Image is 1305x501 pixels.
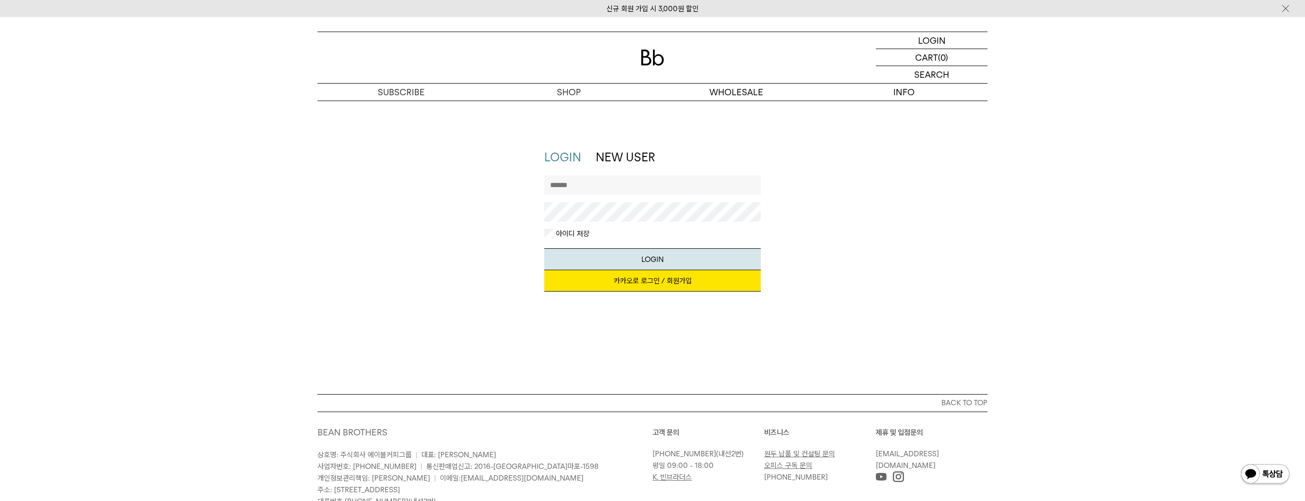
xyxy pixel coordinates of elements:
[544,150,581,164] a: LOGIN
[764,449,835,458] a: 원두 납품 및 컨설팅 문의
[1240,463,1290,486] img: 카카오톡 채널 1:1 채팅 버튼
[416,450,418,459] span: |
[820,84,987,101] p: INFO
[318,474,430,483] span: 개인정보관리책임: [PERSON_NAME]
[596,150,655,164] a: NEW USER
[426,462,599,471] span: 통신판매업신고: 2016-[GEOGRAPHIC_DATA]마포-1598
[554,229,589,239] label: 아이디 저장
[318,485,400,494] span: 주소: [STREET_ADDRESS]
[461,474,584,483] a: [EMAIL_ADDRESS][DOMAIN_NAME]
[318,450,412,459] span: 상호명: 주식회사 에이블커피그룹
[938,49,948,66] p: (0)
[485,84,652,101] a: SHOP
[652,448,759,460] p: (내선2번)
[764,473,828,482] a: [PHONE_NUMBER]
[652,460,759,471] p: 평일 09:00 - 18:00
[652,84,820,101] p: WHOLESALE
[918,32,946,49] p: LOGIN
[641,50,664,66] img: 로고
[652,473,692,482] a: K. 빈브라더스
[318,84,485,101] a: SUBSCRIBE
[876,49,987,66] a: CART (0)
[434,474,436,483] span: |
[544,248,761,270] button: LOGIN
[915,49,938,66] p: CART
[876,449,939,470] a: [EMAIL_ADDRESS][DOMAIN_NAME]
[440,474,584,483] span: 이메일:
[544,270,761,292] a: 카카오로 로그인 / 회원가입
[421,450,496,459] span: 대표: [PERSON_NAME]
[606,4,699,13] a: 신규 회원 가입 시 3,000원 할인
[876,427,987,438] p: 제휴 및 입점문의
[420,462,422,471] span: |
[876,32,987,49] a: LOGIN
[318,427,387,437] a: BEAN BROTHERS
[652,427,764,438] p: 고객 문의
[914,66,949,83] p: SEARCH
[764,461,812,470] a: 오피스 구독 문의
[652,449,716,458] a: [PHONE_NUMBER]
[318,394,987,412] button: BACK TO TOP
[318,462,417,471] span: 사업자번호: [PHONE_NUMBER]
[764,427,876,438] p: 비즈니스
